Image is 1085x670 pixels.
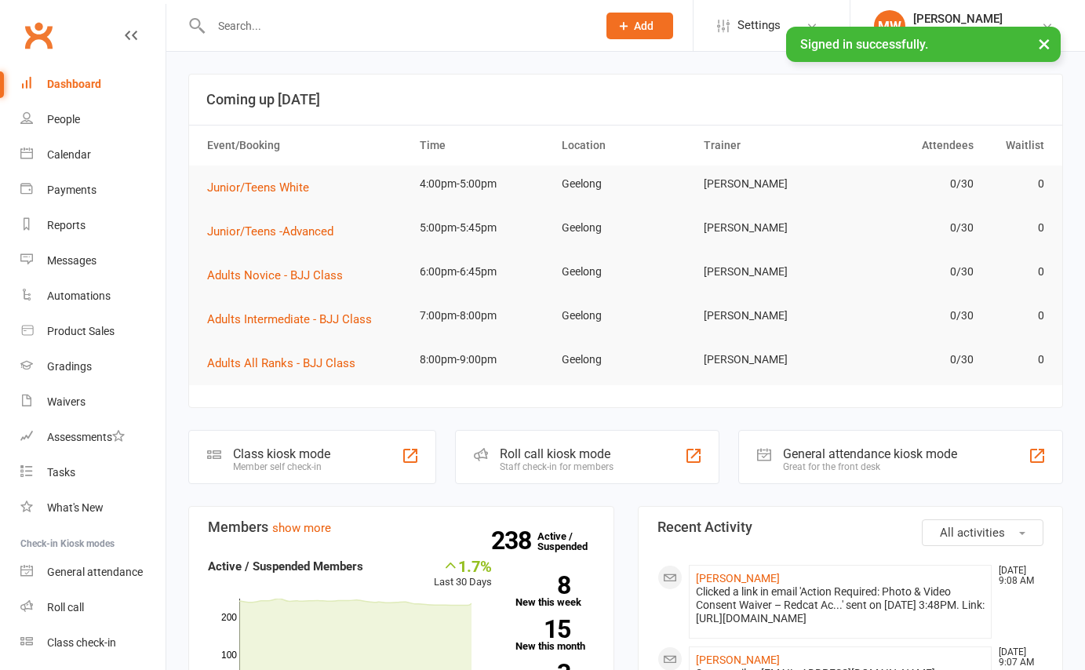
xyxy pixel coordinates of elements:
[20,420,166,455] a: Assessments
[555,209,697,246] td: Geelong
[47,78,101,90] div: Dashboard
[515,620,595,651] a: 15New this month
[737,8,781,43] span: Settings
[413,126,555,166] th: Time
[47,184,96,196] div: Payments
[20,314,166,349] a: Product Sales
[500,461,613,472] div: Staff check-in for members
[20,137,166,173] a: Calendar
[47,113,80,126] div: People
[208,559,363,574] strong: Active / Suspended Members
[47,395,86,408] div: Waivers
[20,67,166,102] a: Dashboard
[207,266,354,285] button: Adults Novice - BJJ Class
[20,173,166,208] a: Payments
[47,360,92,373] div: Gradings
[47,501,104,514] div: What's New
[434,557,492,591] div: Last 30 Days
[207,178,320,197] button: Junior/Teens White
[20,625,166,661] a: Class kiosk mode
[207,268,343,282] span: Adults Novice - BJJ Class
[783,461,957,472] div: Great for the front desk
[47,289,111,302] div: Automations
[20,590,166,625] a: Roll call
[207,354,366,373] button: Adults All Ranks - BJJ Class
[555,253,697,290] td: Geelong
[20,349,166,384] a: Gradings
[200,126,413,166] th: Event/Booking
[657,519,1044,535] h3: Recent Activity
[207,312,372,326] span: Adults Intermediate - BJJ Class
[555,297,697,334] td: Geelong
[20,490,166,526] a: What's New
[47,566,143,578] div: General attendance
[940,526,1005,540] span: All activities
[413,253,555,290] td: 6:00pm-6:45pm
[207,180,309,195] span: Junior/Teens White
[20,455,166,490] a: Tasks
[500,446,613,461] div: Roll call kiosk mode
[839,341,981,378] td: 0/30
[47,431,125,443] div: Assessments
[696,654,780,666] a: [PERSON_NAME]
[208,519,595,535] h3: Members
[207,222,344,241] button: Junior/Teens -Advanced
[413,209,555,246] td: 5:00pm-5:45pm
[47,601,84,614] div: Roll call
[20,102,166,137] a: People
[697,253,839,290] td: [PERSON_NAME]
[207,356,355,370] span: Adults All Ranks - BJJ Class
[47,148,91,161] div: Calendar
[555,166,697,202] td: Geelong
[697,166,839,202] td: [PERSON_NAME]
[272,521,331,535] a: show more
[47,219,86,231] div: Reports
[413,297,555,334] td: 7:00pm-8:00pm
[555,341,697,378] td: Geelong
[697,297,839,334] td: [PERSON_NAME]
[233,446,330,461] div: Class kiosk mode
[20,555,166,590] a: General attendance kiosk mode
[606,13,673,39] button: Add
[207,224,333,239] span: Junior/Teens -Advanced
[515,576,595,607] a: 8New this week
[696,585,985,625] div: Clicked a link in email 'Action Required: Photo & Video Consent Waiver – Redcat Ac...' sent on [D...
[991,566,1043,586] time: [DATE] 9:08 AM
[206,92,1045,107] h3: Coming up [DATE]
[47,254,96,267] div: Messages
[515,617,570,641] strong: 15
[413,341,555,378] td: 8:00pm-9:00pm
[207,310,383,329] button: Adults Intermediate - BJJ Class
[206,15,586,37] input: Search...
[20,279,166,314] a: Automations
[47,636,116,649] div: Class check-in
[515,574,570,597] strong: 8
[20,384,166,420] a: Waivers
[413,166,555,202] td: 4:00pm-5:00pm
[697,209,839,246] td: [PERSON_NAME]
[697,341,839,378] td: [PERSON_NAME]
[434,557,492,574] div: 1.7%
[783,446,957,461] div: General attendance kiosk mode
[981,341,1051,378] td: 0
[922,519,1043,546] button: All activities
[537,519,606,563] a: 238Active / Suspended
[555,126,697,166] th: Location
[697,126,839,166] th: Trainer
[696,572,780,584] a: [PERSON_NAME]
[19,16,58,55] a: Clubworx
[233,461,330,472] div: Member self check-in
[20,243,166,279] a: Messages
[634,20,654,32] span: Add
[20,208,166,243] a: Reports
[47,325,115,337] div: Product Sales
[47,466,75,479] div: Tasks
[491,529,537,552] strong: 238
[991,647,1043,668] time: [DATE] 9:07 AM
